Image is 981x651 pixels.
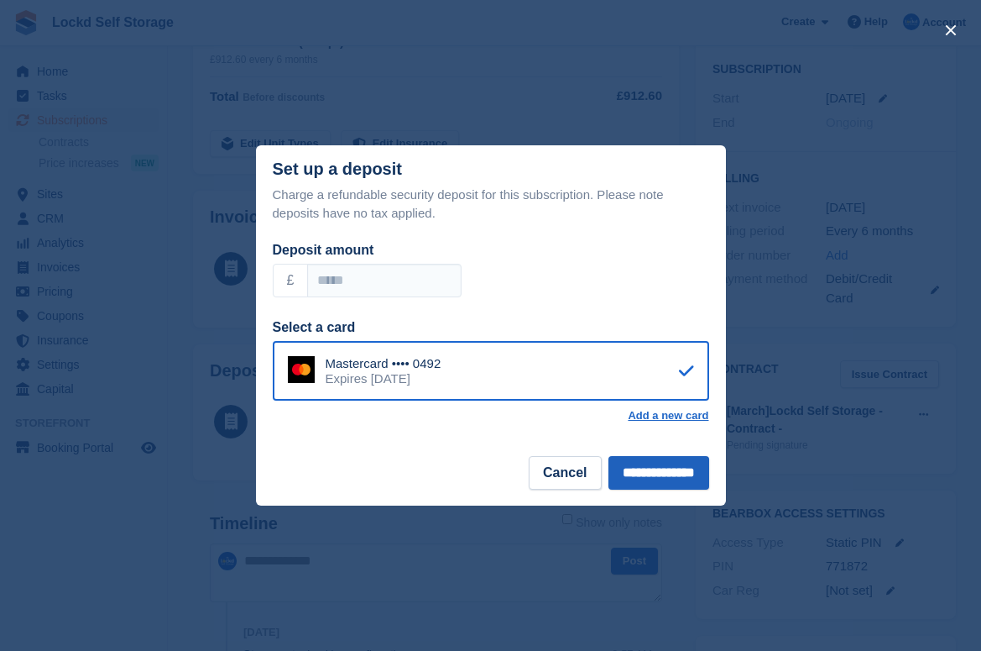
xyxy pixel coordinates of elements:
[273,186,709,223] p: Charge a refundable security deposit for this subscription. Please note deposits have no tax appl...
[326,356,441,371] div: Mastercard •••• 0492
[288,356,315,383] img: Mastercard Logo
[273,243,374,257] label: Deposit amount
[529,456,601,490] button: Cancel
[937,17,964,44] button: close
[628,409,708,423] a: Add a new card
[273,318,709,338] div: Select a card
[273,160,402,179] div: Set up a deposit
[326,371,441,386] div: Expires [DATE]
